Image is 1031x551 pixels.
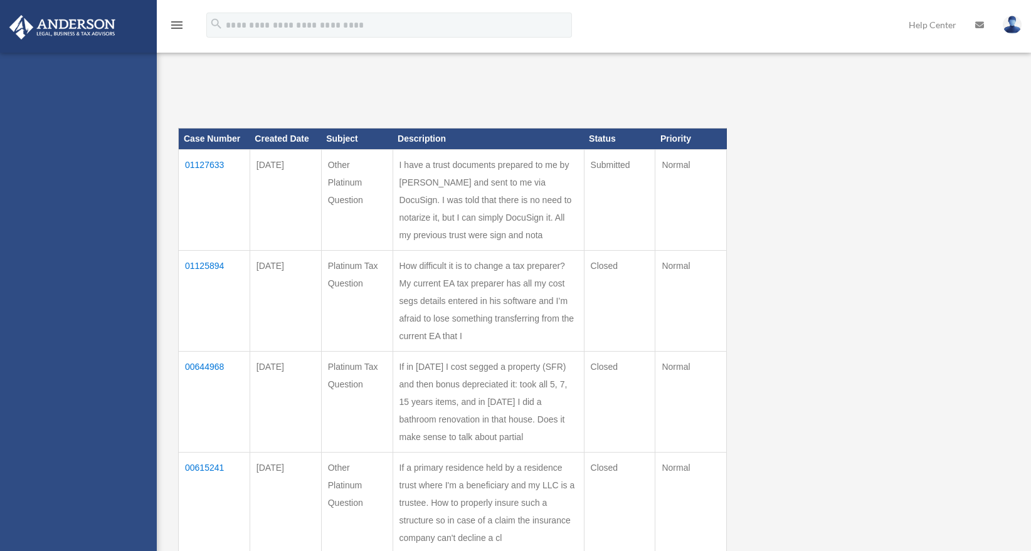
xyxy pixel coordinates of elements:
td: Submitted [584,150,655,251]
td: [DATE] [250,150,321,251]
td: Normal [655,251,727,352]
td: Platinum Tax Question [321,352,393,453]
td: I have a trust documents prepared to me by [PERSON_NAME] and sent to me via DocuSign. I was told ... [393,150,584,251]
i: menu [169,18,184,33]
td: Closed [584,251,655,352]
th: Created Date [250,129,321,150]
td: 01127633 [179,150,250,251]
td: Platinum Tax Question [321,251,393,352]
a: menu [169,22,184,33]
td: 00644968 [179,352,250,453]
td: Normal [655,352,727,453]
th: Description [393,129,584,150]
td: [DATE] [250,251,321,352]
td: If in [DATE] I cost segged a property (SFR) and then bonus depreciated it: took all 5, 7, 15 year... [393,352,584,453]
td: 01125894 [179,251,250,352]
img: Anderson Advisors Platinum Portal [6,15,119,39]
i: search [209,17,223,31]
td: Other Platinum Question [321,150,393,251]
td: Normal [655,150,727,251]
td: How difficult it is to change a tax preparer? My current EA tax preparer has all my cost segs det... [393,251,584,352]
img: User Pic [1003,16,1022,34]
th: Subject [321,129,393,150]
th: Priority [655,129,727,150]
th: Status [584,129,655,150]
td: Closed [584,352,655,453]
td: [DATE] [250,352,321,453]
th: Case Number [179,129,250,150]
